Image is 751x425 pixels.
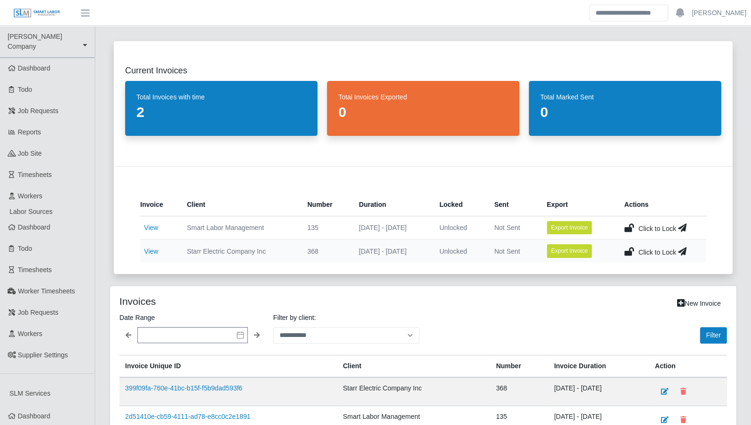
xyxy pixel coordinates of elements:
td: Unlocked [432,239,487,263]
img: SLM Logo [13,8,61,18]
span: Todo [18,245,32,252]
th: Client [179,193,299,216]
span: Timesheets [18,266,52,274]
span: Worker Timesheets [18,287,75,295]
input: Search [589,5,668,21]
span: Reports [18,128,41,136]
dt: Total Marked Sent [540,92,710,102]
th: Duration [351,193,432,216]
td: Unlocked [432,216,487,239]
th: Sent [487,193,539,216]
th: Invoice Unique ID [119,355,337,377]
dt: Total Invoices Exported [338,92,508,102]
th: Locked [432,193,487,216]
dd: 0 [338,104,508,121]
span: Workers [18,330,43,337]
span: Labor Sources [9,208,53,215]
td: Smart Labor Management [179,216,299,239]
td: 368 [300,239,352,263]
h4: Invoices [119,295,364,307]
td: Starr Electric Company Inc [337,377,490,406]
span: Workers [18,192,43,200]
td: 368 [490,377,548,406]
label: Filter by client: [273,312,420,323]
span: Todo [18,86,32,93]
h2: Current Invoices [125,64,721,77]
span: Click to Lock [638,225,676,232]
td: Not Sent [487,239,539,263]
th: Number [490,355,548,377]
a: 2d51410e-cb59-4111-ad78-e8cc0c2e1891 [125,413,251,420]
button: Export Invoice [547,221,592,234]
td: [DATE] - [DATE] [351,216,432,239]
span: Job Requests [18,107,59,115]
th: Invoice [140,193,179,216]
dd: 2 [136,104,306,121]
th: Export [539,193,617,216]
button: Filter [700,327,727,344]
span: Dashboard [18,223,51,231]
td: [DATE] - [DATE] [351,239,432,263]
td: Starr Electric Company Inc [179,239,299,263]
button: Export Invoice [547,244,592,257]
span: job site [18,150,42,157]
span: Timesheets [18,171,52,178]
dt: Total Invoices with time [136,92,306,102]
a: 399f09fa-760e-41bc-b15f-f5b9dad593f6 [125,384,243,392]
dd: 0 [540,104,710,121]
th: Invoice Duration [548,355,649,377]
td: [DATE] - [DATE] [548,377,649,406]
span: Job Requests [18,309,59,316]
a: View [144,248,158,255]
a: New Invoice [671,295,727,312]
th: Client [337,355,490,377]
span: Dashboard [18,64,51,72]
th: Actions [616,193,706,216]
span: Dashboard [18,412,51,420]
span: Click to Lock [638,248,676,256]
label: Date Range [119,312,266,323]
td: 135 [300,216,352,239]
th: Number [300,193,352,216]
td: Not Sent [487,216,539,239]
a: View [144,224,158,231]
a: [PERSON_NAME] [692,8,746,18]
th: Action [649,355,727,377]
span: Supplier Settings [18,351,68,359]
span: SLM Services [9,390,50,397]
